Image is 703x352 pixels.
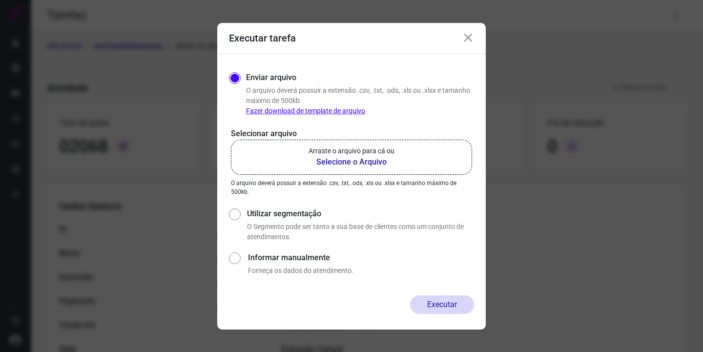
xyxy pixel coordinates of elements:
label: Informar manualmente [248,252,474,264]
p: Forneça os dados do atendimento. [248,266,474,276]
p: O Segmento pode ser tanto a sua base de clientes como um conjunto de atendimentos. [247,222,474,242]
label: Enviar arquivo [246,72,296,83]
p: Selecionar arquivo [231,128,472,140]
label: Utilizar segmentação [247,208,474,220]
button: Executar [410,295,474,314]
a: Fazer download de template de arquivo [246,107,365,115]
p: Arraste o arquivo para cá ou [309,146,394,156]
b: Selecione o Arquivo [309,156,394,168]
p: O arquivo deverá possuir a extensão .csv, .txt, .ods, .xls ou .xlsx e tamanho máximo de 500kb. [246,85,474,116]
p: O arquivo deverá possuir a extensão .csv, .txt, .ods, .xls ou .xlsx e tamanho máximo de 500kb. [231,179,472,196]
h3: Executar tarefa [229,32,296,44]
